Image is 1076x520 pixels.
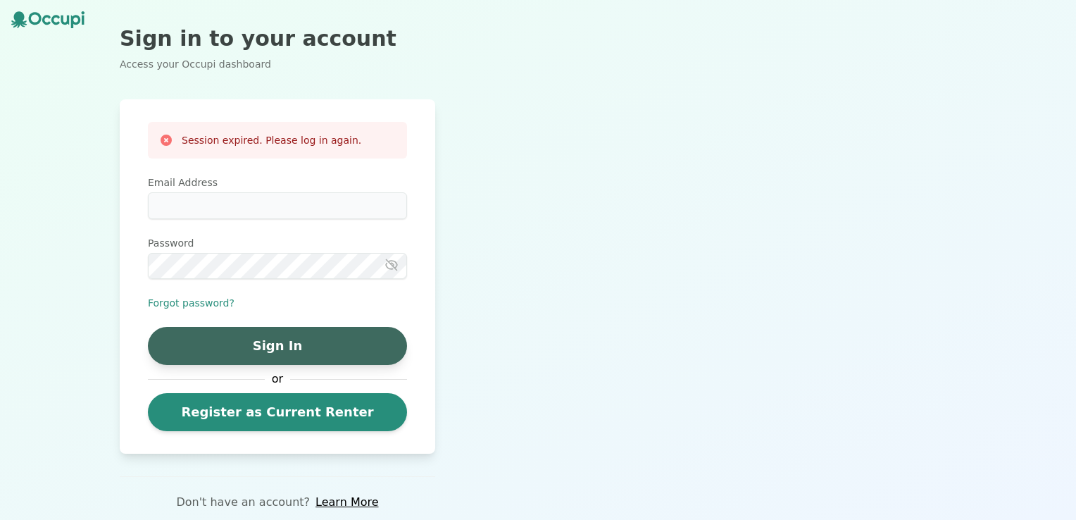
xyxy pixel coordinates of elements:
[182,133,361,147] h3: Session expired. Please log in again.
[148,327,407,365] button: Sign In
[120,26,435,51] h2: Sign in to your account
[148,393,407,431] a: Register as Current Renter
[148,296,234,310] button: Forgot password?
[265,371,290,388] span: or
[176,494,310,511] p: Don't have an account?
[120,57,435,71] p: Access your Occupi dashboard
[148,236,407,250] label: Password
[148,175,407,190] label: Email Address
[315,494,378,511] a: Learn More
